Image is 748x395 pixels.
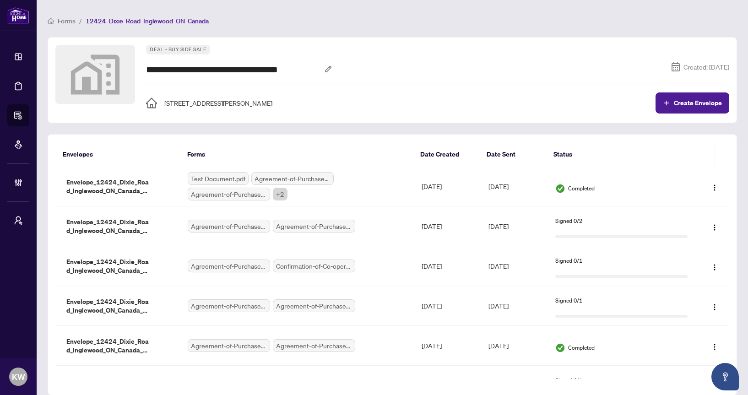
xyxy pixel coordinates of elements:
span: home [48,18,54,24]
button: Create Envelope [656,92,729,114]
span: Test Document.pdf [188,172,249,185]
span: user-switch [14,216,23,225]
span: Agreement-of-Purchase-and-Sale.pdf [188,299,270,312]
img: logo [7,7,29,24]
span: Agreement-of-Purchase-and-Sale-–-CondominiumResale.pdf [188,260,270,272]
button: Logo [707,338,722,353]
td: [DATE] [414,167,481,206]
span: Agreement-of-Purchase-and-Sale.pdf [251,172,334,185]
span: Envelope_12424_Dixie_Road_Inglewood_ON_Canada_1759856774099 [63,297,154,315]
button: Open asap [711,363,739,390]
th: Envelopes [55,142,180,167]
td: [DATE] [414,246,481,286]
span: Create Envelope [674,100,722,106]
img: Logo [711,264,718,271]
img: Logo [711,184,718,191]
img: Logo [711,224,718,231]
th: Forms [180,142,412,167]
span: Forms [58,17,76,25]
span: Agreement-of-Purchase-and-Sale-–-CondominiumResale.pdf [273,339,355,352]
span: Envelope_12424_Dixie_Road_Inglewood_ON_Canada_1759853482956 [63,257,154,275]
span: Confirmation-of-Co-operation-and-Representation-–-Buyer-Seller.pdf [273,260,355,272]
td: [DATE] [414,206,481,246]
span: Agreement-of-Purchase-and-Sale.pdf [188,220,270,233]
span: Agreement-of-Purchase-and-Sale-–-CondominiumResale.pdf [273,220,355,233]
span: Signed 0/2 [555,217,582,226]
th: Date Sent [479,142,546,167]
button: Logo [707,298,722,313]
span: Signed 0/1 [555,297,582,305]
img: Logo [711,303,718,311]
span: Agreement-of-Purchase-and-Sale-–-CondominiumResale.pdf [273,299,355,312]
img: Status Icon [555,343,565,353]
span: Envelope_12424_Dixie_Road_Inglewood_ON_Canada_1759856870010 [63,337,154,355]
td: [DATE] [481,167,548,206]
button: Logo [707,259,722,273]
td: [DATE] [481,286,548,326]
th: Date Created [413,142,480,167]
span: Created: [DATE] [683,62,729,72]
span: KW [12,370,25,383]
span: Completed [568,344,595,352]
button: Logo [707,219,722,233]
img: Status Icon [555,184,565,194]
span: Envelope_12424_Dixie_Road_Inglewood_ON_Canada_1759853278115 [63,217,154,235]
td: [DATE] [414,326,481,366]
td: [DATE] [481,206,548,246]
td: [DATE] [481,326,548,366]
td: [DATE] [481,246,548,286]
span: Signed 0/1 [555,257,582,265]
span: Envelope_12424_Dixie_Road_Inglewood_ON_Canada_1759863632010 [63,377,154,395]
span: Completed [568,184,595,193]
span: Agreement-of-Purchase-and-Sale.pdf [188,339,270,352]
span: Deal - Buy Side Sale [146,45,210,54]
span: Signed 0/1 [555,376,582,385]
span: Agreement-of-Purchase-and-Sale-–-Co-operative-Building-Resale-Agreement.pdf [188,188,270,200]
span: [STREET_ADDRESS][PERSON_NAME] [164,98,272,108]
span: 12424_Dixie_Road_Inglewood_ON_Canada [86,17,209,25]
img: Property [55,45,135,104]
th: Status [546,142,692,167]
span: Envelope_12424_Dixie_Road_Inglewood_ON_Canada_1759760506203 [63,178,154,195]
li: / [79,16,82,26]
img: Logo [711,343,718,351]
td: [DATE] [414,286,481,326]
span: +2 [273,188,287,200]
button: Logo [707,179,722,194]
